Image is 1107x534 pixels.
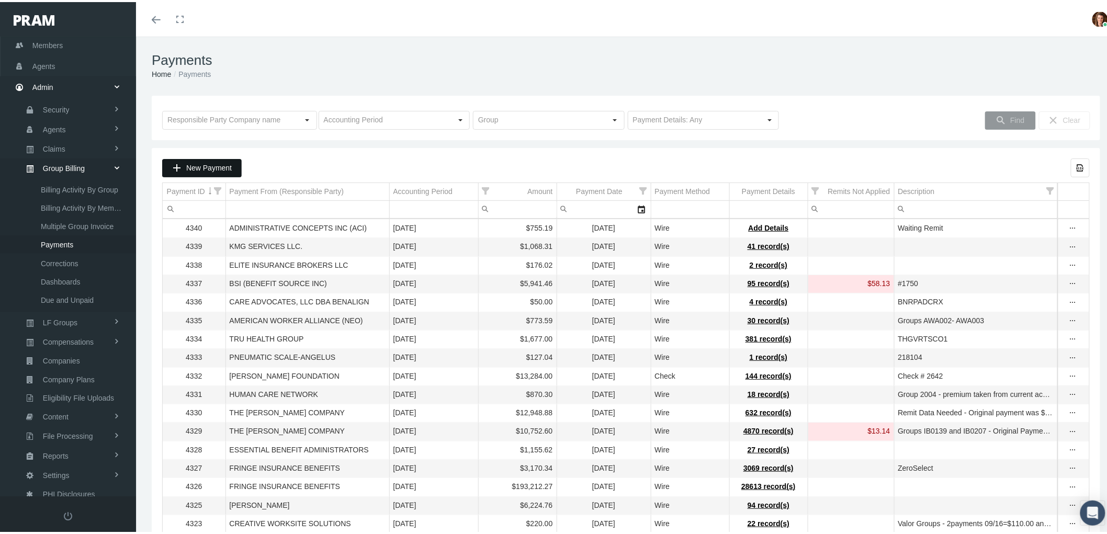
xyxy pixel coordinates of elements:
div: Show Payment actions [1065,424,1081,435]
span: Show filter options for column 'Payment Date' [640,185,647,192]
td: Filter cell [478,199,557,217]
span: Corrections [41,253,78,270]
td: 4335 [163,310,225,328]
span: 3069 record(s) [743,462,794,470]
span: Billing Activity By Member [41,197,125,215]
td: [DATE] [389,347,478,365]
td: THE [PERSON_NAME] COMPANY [225,402,389,421]
div: Select [451,109,469,127]
span: Eligibility File Uploads [43,387,114,405]
td: 4329 [163,421,225,439]
div: Payment From (Responsible Party) [230,185,344,195]
div: more [1065,314,1081,324]
td: BNRPADCRX [894,291,1058,310]
td: Wire [651,439,729,457]
td: Wire [651,328,729,346]
span: File Processing [43,425,93,443]
td: [DATE] [389,476,478,494]
span: 41 record(s) [748,240,789,248]
div: Payment Method [655,185,710,195]
td: Wire [651,347,729,365]
input: Filter cell [557,199,633,216]
td: Filter cell [894,199,1058,217]
span: Multiple Group Invoice [41,215,114,233]
div: Select [606,109,624,127]
td: [DATE] [389,439,478,457]
td: 4334 [163,328,225,346]
td: Wire [651,383,729,402]
td: Column Amount [478,181,557,199]
div: Show Payment actions [1065,314,1081,324]
div: more [1065,332,1081,343]
span: New Payment [186,162,232,170]
span: Billing Activity By Group [41,179,118,197]
td: #1750 [894,273,1058,291]
td: [DATE] [557,291,651,310]
div: Show Payment actions [1065,295,1081,305]
td: Waiting Remit [894,218,1058,236]
td: FRINGE INSURANCE BENEFITS [225,476,389,494]
div: Payment Details [742,185,795,195]
div: Data grid toolbar [162,156,1090,175]
div: $127.04 [482,350,553,360]
div: Show Payment actions [1065,277,1081,287]
div: more [1065,296,1081,306]
td: Valor Groups - 2payments 09/16=$110.00 and 09/30=$110.00 [894,513,1058,531]
div: Payment Date [576,185,623,195]
div: Show Payment actions [1065,350,1081,361]
div: Remits Not Applied [828,185,890,195]
span: 30 record(s) [748,314,789,323]
div: Show Payment actions [1065,480,1081,490]
span: 94 record(s) [748,499,789,507]
td: KMG SERVICES LLC. [225,236,389,254]
td: 4332 [163,365,225,383]
td: [DATE] [389,236,478,254]
div: more [1065,240,1081,251]
span: Dashboards [41,271,81,289]
div: more [1065,498,1081,509]
td: 4323 [163,513,225,531]
span: 632 record(s) [745,406,792,415]
div: more [1065,351,1081,361]
h1: Payments [152,50,1100,66]
span: 27 record(s) [748,444,789,452]
td: BSI (BENEFIT SOURCE INC) [225,273,389,291]
span: LF Groups [43,312,77,330]
span: Group Billing [43,157,85,175]
td: [DATE] [557,513,651,531]
td: HUMAN CARE NETWORK [225,383,389,402]
div: Open Intercom Messenger [1080,498,1105,524]
img: PRAM_20_x_78.png [14,13,54,24]
div: more [1065,388,1081,398]
td: 4333 [163,347,225,365]
input: Filter cell [895,199,1058,216]
td: Wire [651,494,729,513]
span: Settings [43,464,70,482]
div: $5,941.46 [482,277,553,287]
td: [DATE] [389,494,478,513]
td: [PERSON_NAME] [225,494,389,513]
td: [DATE] [557,254,651,272]
div: $176.02 [482,258,553,268]
span: 144 record(s) [745,370,792,378]
td: 4327 [163,458,225,476]
td: Filter cell [808,199,894,217]
td: THGVRTSCO1 [894,328,1058,346]
div: $1,155.62 [482,443,553,453]
input: Filter cell [479,199,557,216]
div: Amount [527,185,552,195]
td: [DATE] [389,291,478,310]
span: Agents [43,119,66,137]
span: 95 record(s) [748,277,789,286]
td: ESSENTIAL BENEFIT ADMINISTRATORS [225,439,389,457]
div: Accounting Period [393,185,453,195]
div: more [1065,221,1081,232]
div: Show Payment actions [1065,461,1081,472]
span: PHI Disclosures [43,483,95,501]
td: [DATE] [557,458,651,476]
div: Show Payment actions [1065,221,1081,232]
td: Column Payment ID [163,181,225,199]
td: Groups IB0139 and IB0207 - Original Payment was $23,701.48 - complete remit data for only these t... [894,421,1058,439]
span: Compensations [43,331,94,349]
td: AMERICAN WORKER ALLIANCE (NEO) [225,310,389,328]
